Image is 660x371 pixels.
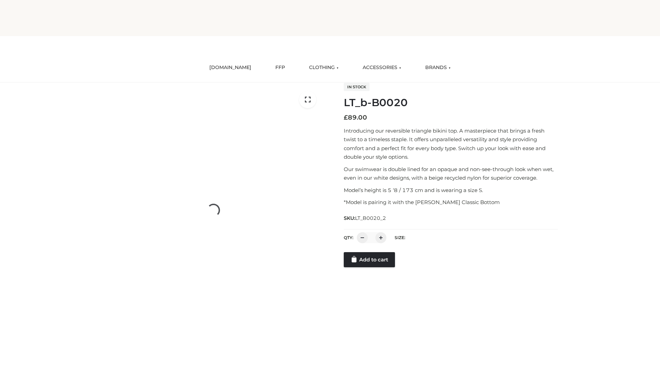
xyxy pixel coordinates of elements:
bdi: 89.00 [344,114,367,121]
p: Our swimwear is double lined for an opaque and non-see-through look when wet, even in our white d... [344,165,558,182]
a: ACCESSORIES [357,60,406,75]
a: Add to cart [344,252,395,267]
span: LT_B0020_2 [355,215,386,221]
span: SKU: [344,214,387,222]
span: In stock [344,83,370,91]
p: Model’s height is 5 ‘8 / 173 cm and is wearing a size S. [344,186,558,195]
a: FFP [270,60,290,75]
h1: LT_b-B0020 [344,97,558,109]
p: *Model is pairing it with the [PERSON_NAME] Classic Bottom [344,198,558,207]
label: QTY: [344,235,353,240]
label: Size: [395,235,405,240]
span: £ [344,114,348,121]
a: [DOMAIN_NAME] [204,60,256,75]
p: Introducing our reversible triangle bikini top. A masterpiece that brings a fresh twist to a time... [344,126,558,161]
a: BRANDS [420,60,456,75]
a: CLOTHING [304,60,344,75]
